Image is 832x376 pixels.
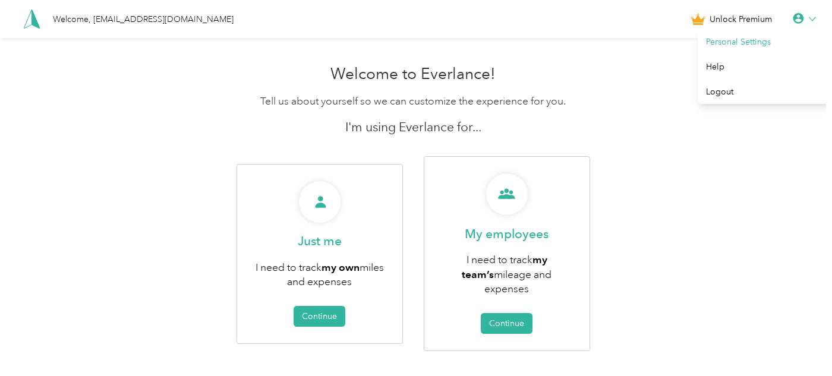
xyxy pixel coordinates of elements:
b: my own [322,261,360,273]
p: Tell us about yourself so we can customize the experience for you. [207,94,620,109]
div: Logout [698,79,831,104]
div: Welcome, [EMAIL_ADDRESS][DOMAIN_NAME] [53,13,234,26]
h1: Welcome to Everlance! [207,65,620,84]
p: I'm using Everlance for... [207,119,620,135]
iframe: Everlance-gr Chat Button Frame [765,309,832,376]
span: I need to track mileage and expenses [462,253,551,295]
div: Personal Settings [698,29,831,54]
b: my team’s [462,253,547,280]
button: Continue [481,313,532,334]
p: Just me [298,233,342,249]
div: Help [698,54,831,79]
button: Continue [294,306,345,327]
span: I need to track miles and expenses [256,261,384,289]
p: My employees [465,226,549,242]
